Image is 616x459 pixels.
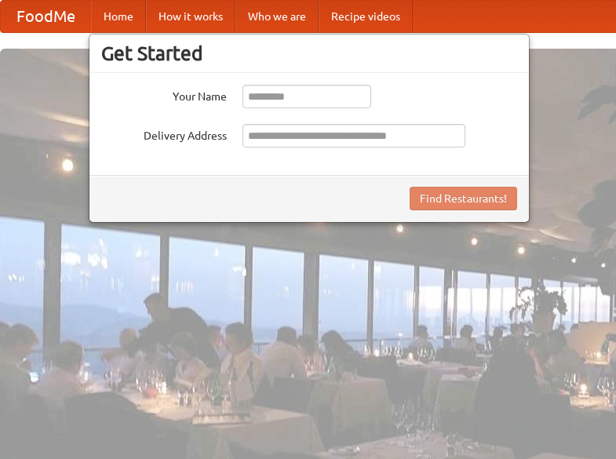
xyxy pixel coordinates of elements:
[101,42,517,65] h3: Get Started
[101,85,227,104] label: Your Name
[235,1,319,32] a: Who we are
[101,124,227,144] label: Delivery Address
[410,187,517,210] button: Find Restaurants!
[1,1,91,32] a: FoodMe
[319,1,413,32] a: Recipe videos
[146,1,235,32] a: How it works
[91,1,146,32] a: Home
